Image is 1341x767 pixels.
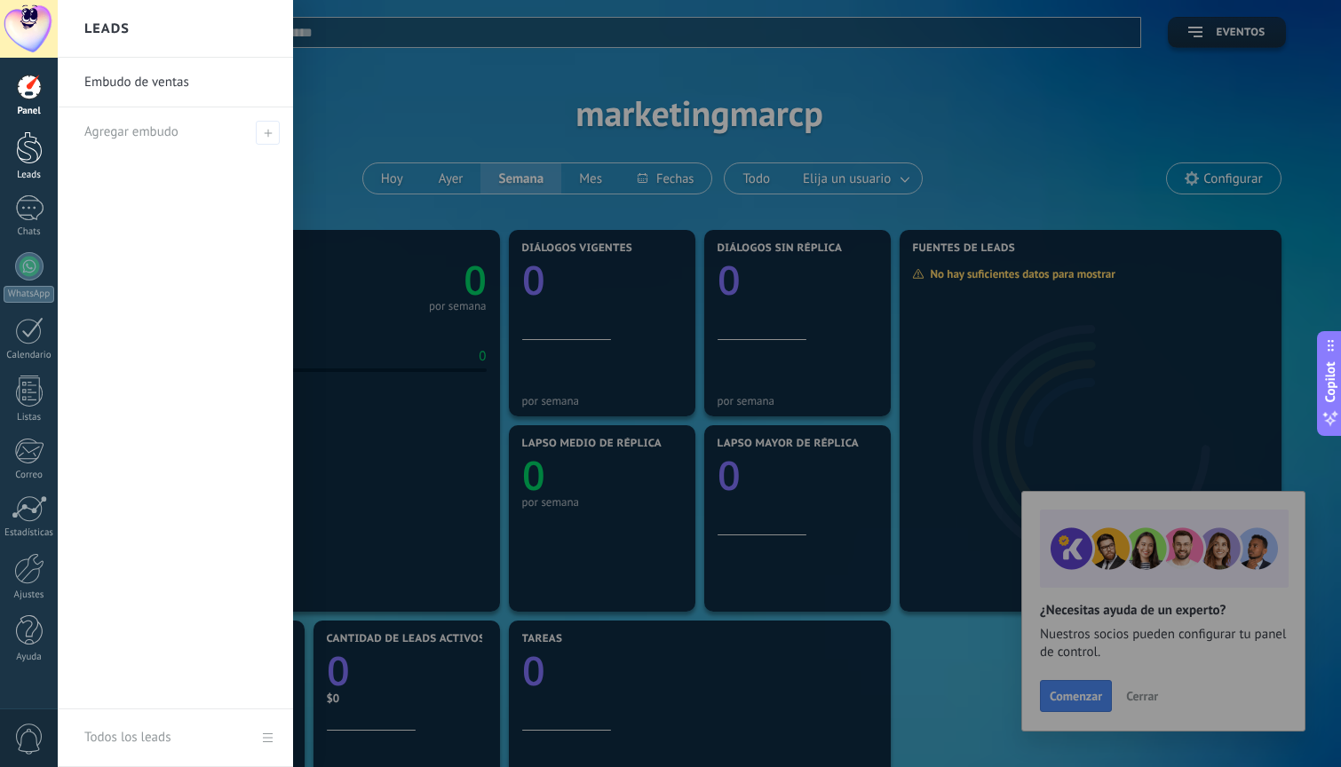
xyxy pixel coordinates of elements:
[4,350,55,361] div: Calendario
[256,121,280,145] span: Agregar embudo
[84,713,171,763] div: Todos los leads
[4,412,55,423] div: Listas
[4,527,55,539] div: Estadísticas
[84,58,275,107] a: Embudo de ventas
[4,170,55,181] div: Leads
[1321,362,1339,403] span: Copilot
[4,470,55,481] div: Correo
[4,226,55,238] div: Chats
[84,1,130,57] h2: Leads
[4,286,54,303] div: WhatsApp
[84,123,179,140] span: Agregar embudo
[58,709,293,767] a: Todos los leads
[4,106,55,117] div: Panel
[4,589,55,601] div: Ajustes
[4,652,55,663] div: Ayuda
